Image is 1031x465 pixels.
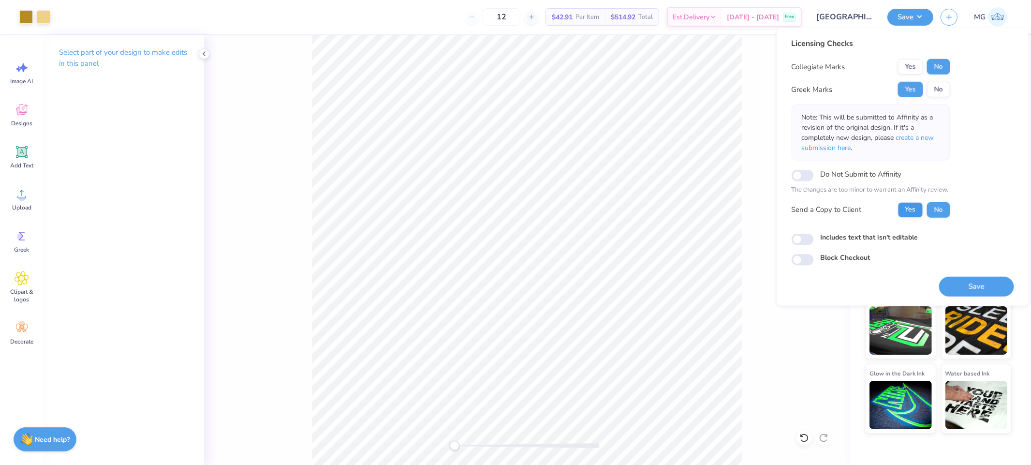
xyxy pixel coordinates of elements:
[988,7,1007,27] img: Mary Grace
[869,306,932,355] img: Neon Ink
[792,185,950,195] p: The changes are too minor to warrant an Affinity review.
[939,276,1014,296] button: Save
[10,338,33,345] span: Decorate
[802,133,934,152] span: create a new submission here
[869,381,932,429] img: Glow in the Dark Ink
[11,120,32,127] span: Designs
[821,168,902,180] label: Do Not Submit to Affinity
[35,435,70,444] strong: Need help?
[869,368,925,378] span: Glow in the Dark Ink
[887,9,933,26] button: Save
[792,61,845,73] div: Collegiate Marks
[11,77,33,85] span: Image AI
[802,112,940,153] p: Note: This will be submitted to Affinity as a revision of the original design. If it's a complete...
[821,253,870,263] label: Block Checkout
[673,12,709,22] span: Est. Delivery
[974,12,986,23] span: MG
[945,368,990,378] span: Water based Ink
[59,47,189,69] p: Select part of your design to make edits in this panel
[15,246,29,254] span: Greek
[898,82,923,97] button: Yes
[898,202,923,217] button: Yes
[970,7,1012,27] a: MG
[809,7,880,27] input: Untitled Design
[927,82,950,97] button: No
[792,38,950,49] div: Licensing Checks
[12,204,31,211] span: Upload
[927,202,950,217] button: No
[575,12,599,22] span: Per Item
[945,381,1008,429] img: Water based Ink
[927,59,950,75] button: No
[821,232,918,242] label: Includes text that isn't editable
[611,12,635,22] span: $514.92
[6,288,38,303] span: Clipart & logos
[898,59,923,75] button: Yes
[792,84,833,95] div: Greek Marks
[552,12,573,22] span: $42.91
[10,162,33,169] span: Add Text
[450,441,459,450] div: Accessibility label
[483,8,520,26] input: – –
[727,12,779,22] span: [DATE] - [DATE]
[792,204,862,215] div: Send a Copy to Client
[638,12,653,22] span: Total
[785,14,794,20] span: Free
[945,306,1008,355] img: Metallic & Glitter Ink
